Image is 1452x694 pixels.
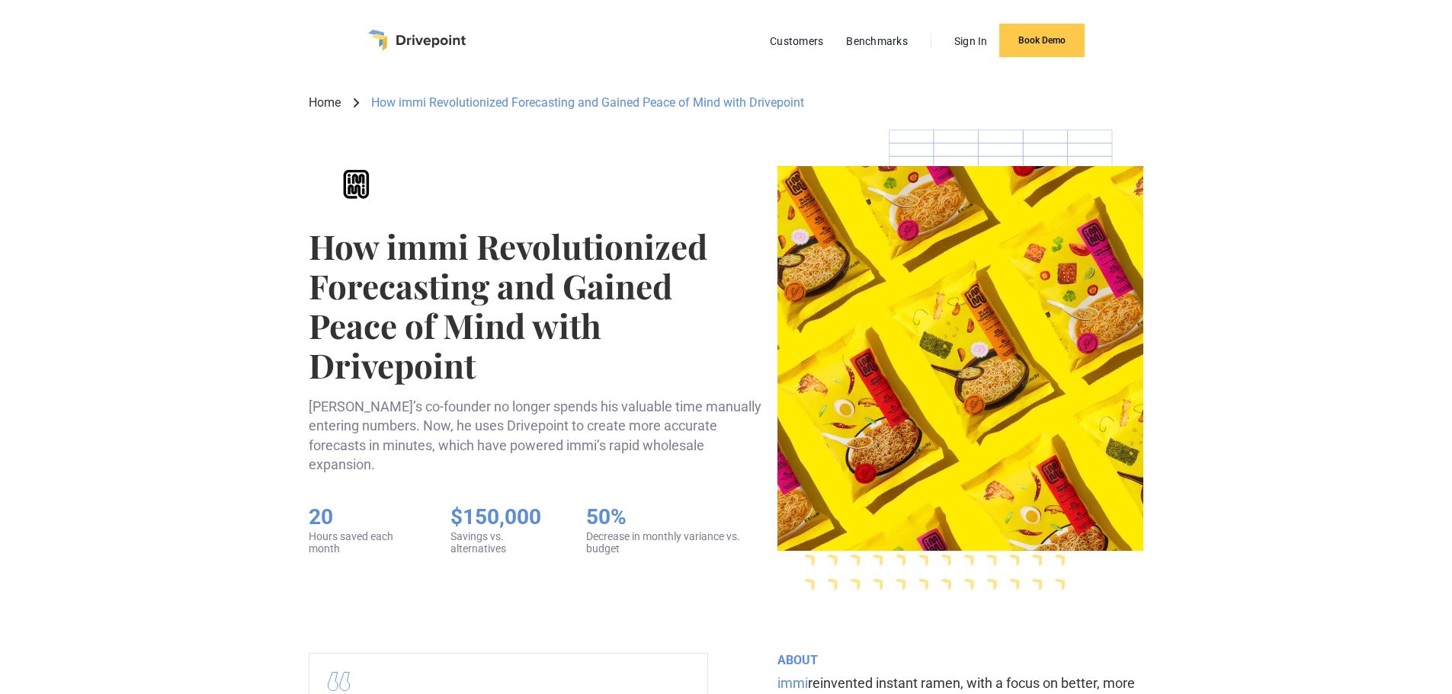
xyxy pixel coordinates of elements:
a: Home [309,94,341,111]
h5: 50% [586,504,765,530]
h1: How immi Revolutionized Forecasting and Gained Peace of Mind with Drivepoint [309,226,765,385]
div: How immi Revolutionized Forecasting and Gained Peace of Mind with Drivepoint [371,94,804,111]
a: immi [777,675,808,691]
a: Benchmarks [838,31,915,51]
a: Book Demo [999,24,1085,57]
a: Sign In [947,31,995,51]
strong: ABOUT [777,653,818,667]
div: Decrease in monthly variance vs. budget [586,530,765,556]
p: [PERSON_NAME]’s co-founder no longer spends his valuable time manually entering numbers. Now, he ... [309,397,765,474]
h5: $150,000 [450,504,556,530]
div: Hours saved each month [309,530,420,556]
div: Savings vs. alternatives [450,530,556,556]
a: Customers [762,31,831,51]
a: home [368,30,466,51]
h5: 20 [309,504,420,530]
